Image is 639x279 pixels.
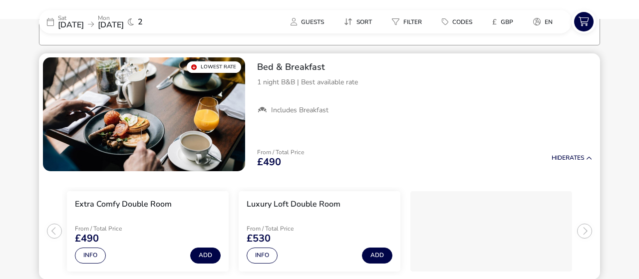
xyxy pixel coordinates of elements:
span: Filter [403,18,422,26]
naf-pibe-menu-bar-item: Guests [283,14,336,29]
button: Info [247,248,278,264]
p: 1 night B&B | Best available rate [257,77,592,87]
span: Codes [452,18,472,26]
p: From / Total Price [257,149,304,155]
span: £490 [75,234,99,244]
span: Hide [552,154,566,162]
naf-pibe-menu-bar-item: Sort [336,14,384,29]
div: Sat[DATE]Mon[DATE]2 [39,10,189,33]
div: Bed & Breakfast1 night B&B | Best available rateIncludes Breakfast [249,53,600,123]
span: GBP [501,18,513,26]
h3: Extra Comfy Double Room [75,199,172,210]
naf-pibe-menu-bar-item: Codes [434,14,484,29]
button: Codes [434,14,480,29]
span: £530 [247,234,271,244]
p: From / Total Price [75,226,146,232]
span: Guests [301,18,324,26]
button: Filter [384,14,430,29]
button: Info [75,248,106,264]
button: Guests [283,14,332,29]
swiper-slide: 1 / 3 [62,187,234,276]
naf-pibe-menu-bar-item: en [525,14,565,29]
swiper-slide: 2 / 3 [234,187,405,276]
span: Includes Breakfast [271,106,328,115]
button: HideRates [552,155,592,161]
button: Sort [336,14,380,29]
swiper-slide: 1 / 1 [43,57,245,171]
p: From / Total Price [247,226,318,232]
naf-pibe-menu-bar-item: Filter [384,14,434,29]
span: Sort [356,18,372,26]
span: en [545,18,553,26]
p: Sat [58,15,84,21]
span: [DATE] [98,19,124,30]
button: Add [362,248,392,264]
h3: Luxury Loft Double Room [247,199,340,210]
swiper-slide: 3 / 3 [405,187,577,276]
button: en [525,14,561,29]
span: 2 [138,18,143,26]
i: £ [492,17,497,27]
h2: Bed & Breakfast [257,61,592,73]
button: £GBP [484,14,521,29]
span: [DATE] [58,19,84,30]
p: Mon [98,15,124,21]
div: Lowest Rate [187,61,241,73]
naf-pibe-menu-bar-item: £GBP [484,14,525,29]
button: Add [190,248,221,264]
span: £490 [257,157,281,167]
